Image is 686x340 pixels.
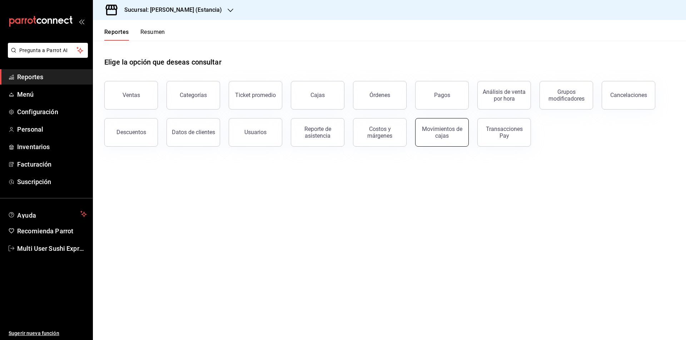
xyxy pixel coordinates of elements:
[17,159,87,169] span: Facturación
[17,90,87,99] span: Menú
[17,226,87,236] span: Recomienda Parrot
[369,92,390,98] div: Órdenes
[17,142,87,152] span: Inventarios
[166,81,220,110] button: Categorías
[482,88,526,102] div: Análisis de venta por hora
[119,6,222,14] h3: Sucursal: [PERSON_NAME] (Estancia)
[17,210,78,218] span: Ayuda
[172,129,215,136] div: Datos de clientes
[434,92,450,98] div: Pagos
[477,118,531,147] button: Transacciones Pay
[235,92,276,98] div: Ticket promedio
[477,81,531,110] button: Análisis de venta por hora
[295,126,340,139] div: Reporte de asistencia
[104,81,158,110] button: Ventas
[602,81,655,110] button: Cancelaciones
[9,330,87,337] span: Sugerir nueva función
[610,92,647,98] div: Cancelaciones
[104,118,158,147] button: Descuentos
[123,92,140,98] div: Ventas
[415,118,469,147] button: Movimientos de cajas
[104,29,129,41] button: Reportes
[358,126,402,139] div: Costos y márgenes
[291,81,344,110] a: Cajas
[544,88,588,102] div: Grupos modificadores
[229,118,282,147] button: Usuarios
[17,125,87,134] span: Personal
[420,126,464,139] div: Movimientos de cajas
[166,118,220,147] button: Datos de clientes
[291,118,344,147] button: Reporte de asistencia
[5,52,88,59] a: Pregunta a Parrot AI
[310,91,325,100] div: Cajas
[229,81,282,110] button: Ticket promedio
[244,129,267,136] div: Usuarios
[353,118,407,147] button: Costos y márgenes
[17,107,87,117] span: Configuración
[79,19,84,24] button: open_drawer_menu
[140,29,165,41] button: Resumen
[116,129,146,136] div: Descuentos
[17,244,87,253] span: Multi User Sushi Express
[353,81,407,110] button: Órdenes
[19,47,77,54] span: Pregunta a Parrot AI
[415,81,469,110] button: Pagos
[540,81,593,110] button: Grupos modificadores
[8,43,88,58] button: Pregunta a Parrot AI
[17,72,87,82] span: Reportes
[104,29,165,41] div: navigation tabs
[104,57,222,67] h1: Elige la opción que deseas consultar
[482,126,526,139] div: Transacciones Pay
[180,92,207,98] div: Categorías
[17,177,87,187] span: Suscripción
